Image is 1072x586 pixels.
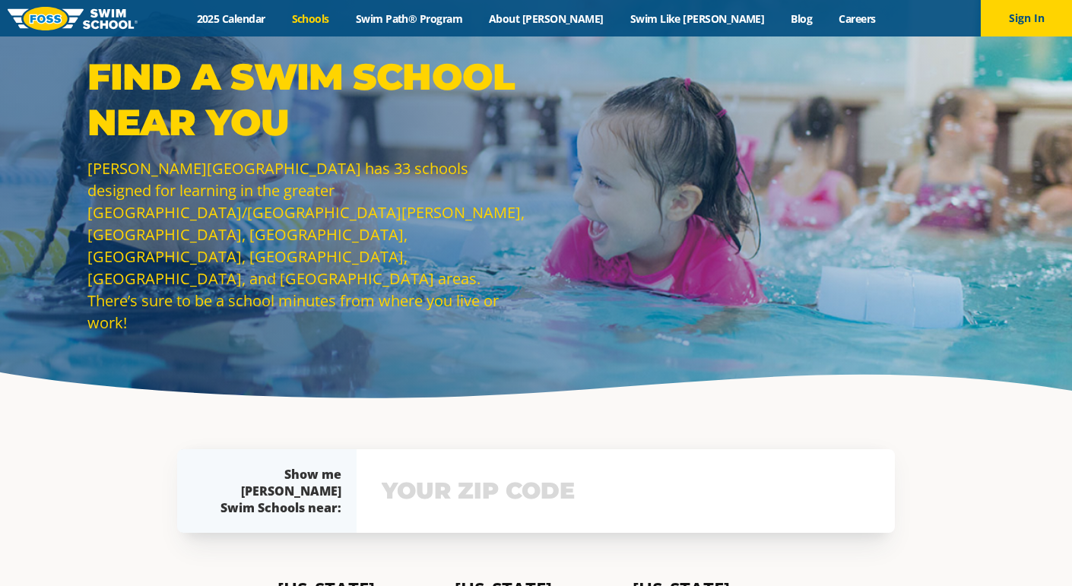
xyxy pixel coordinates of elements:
[342,11,475,26] a: Swim Path® Program
[278,11,342,26] a: Schools
[826,11,889,26] a: Careers
[476,11,617,26] a: About [PERSON_NAME]
[87,157,528,334] p: [PERSON_NAME][GEOGRAPHIC_DATA] has 33 schools designed for learning in the greater [GEOGRAPHIC_DA...
[378,469,874,513] input: YOUR ZIP CODE
[208,466,341,516] div: Show me [PERSON_NAME] Swim Schools near:
[617,11,778,26] a: Swim Like [PERSON_NAME]
[8,7,138,30] img: FOSS Swim School Logo
[778,11,826,26] a: Blog
[87,54,528,145] p: Find a Swim School Near You
[183,11,278,26] a: 2025 Calendar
